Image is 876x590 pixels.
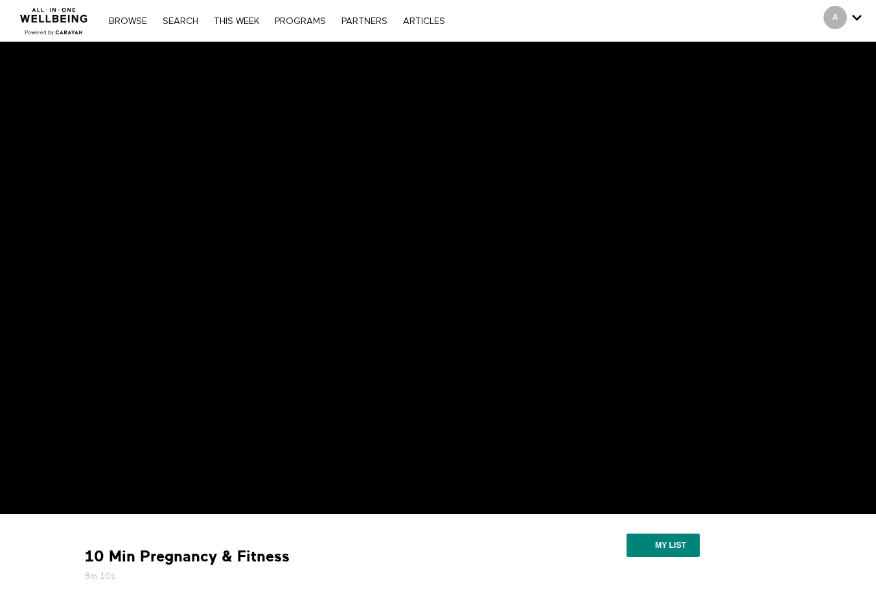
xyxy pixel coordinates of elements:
button: My list [627,534,700,557]
strong: 10 Min Pregnancy & Fitness [85,547,290,567]
a: Search [156,17,205,26]
a: ARTICLES [397,17,452,26]
a: PARTNERS [335,17,394,26]
a: THIS WEEK [207,17,266,26]
nav: Primary [102,14,451,27]
a: Browse [102,17,154,26]
h5: 8m 10s [85,570,519,583]
a: PROGRAMS [268,17,332,26]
